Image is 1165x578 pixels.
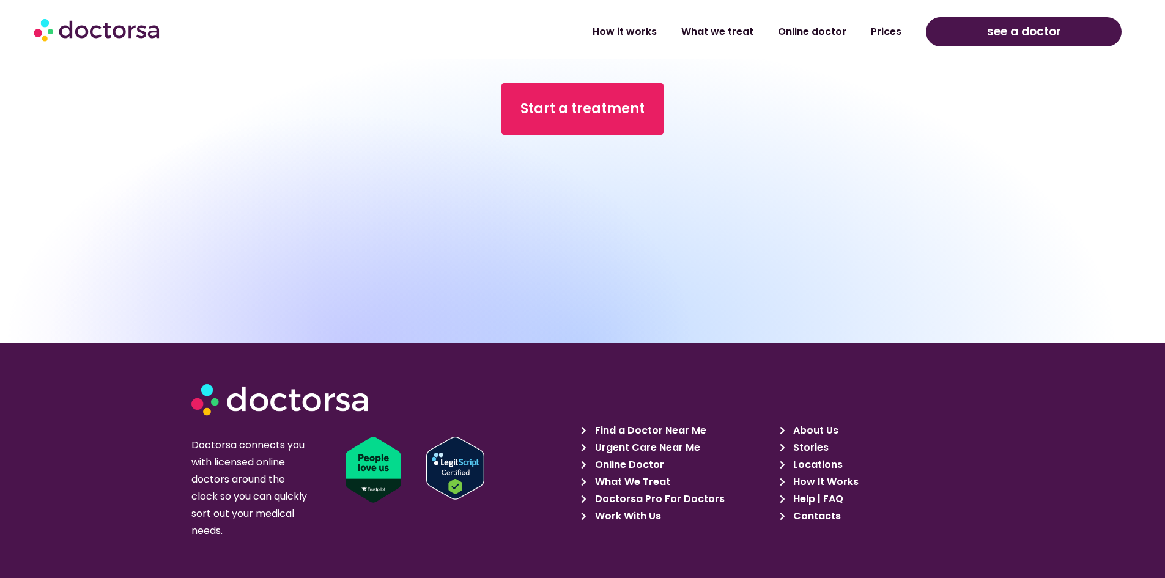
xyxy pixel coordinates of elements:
span: Start a treatment [520,99,645,119]
a: Locations [780,456,971,473]
span: About Us [790,422,838,439]
a: Doctorsa Pro For Doctors [581,491,772,508]
span: Online Doctor [592,456,664,473]
a: Contacts [780,508,971,525]
b: Ready to speak [328,12,595,59]
a: Online doctor [766,18,859,46]
img: Verify Approval for www.doctorsa.com [426,437,484,500]
nav: Menu [301,18,914,46]
a: Prices [859,18,914,46]
a: Help | FAQ [780,491,971,508]
a: Start a treatment [501,83,664,135]
a: Find a Doctor Near Me [581,422,772,439]
span: What We Treat [592,473,670,491]
span: How It Works [790,473,859,491]
a: see a doctor [926,17,1122,46]
span: Contacts [790,508,841,525]
span: Work With Us [592,508,661,525]
a: What We Treat [581,473,772,491]
a: Work With Us [581,508,772,525]
span: Urgent Care Near Me [592,439,700,456]
a: Urgent Care Near Me [581,439,772,456]
span: see a doctor [987,22,1061,42]
a: About Us [780,422,971,439]
span: Stories [790,439,829,456]
a: How It Works [780,473,971,491]
a: How it works [580,18,669,46]
span: Find a Doctor Near Me [592,422,706,439]
a: What we treat [669,18,766,46]
a: Stories [780,439,971,456]
span: Locations [790,456,843,473]
a: Online Doctor [581,456,772,473]
span: Doctorsa Pro For Doctors [592,491,725,508]
p: Doctorsa connects you with licensed online doctors around the clock so you can quickly sort out y... [191,437,312,539]
span: Help | FAQ [790,491,843,508]
a: Verify LegitScript Approval for www.doctorsa.com [426,437,590,500]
